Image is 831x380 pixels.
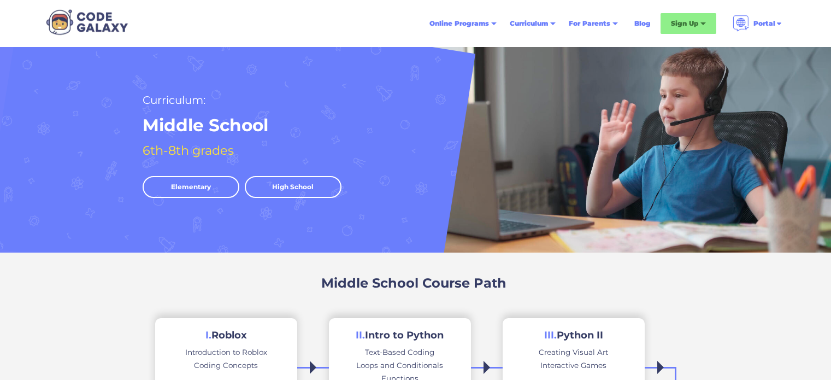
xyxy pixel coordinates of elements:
h3: Middle School [321,274,419,292]
a: Elementary [143,176,239,198]
a: Blog [628,14,657,33]
div: Introduction to Roblox [185,346,267,359]
h2: Intro to Python [356,329,444,342]
span: III. [544,329,557,341]
div: Sign Up [671,18,698,29]
span: II. [356,329,365,341]
h3: Course Path [422,274,506,292]
h2: Python II [544,329,603,342]
h2: Roblox [205,329,247,342]
div: Loops and Conditionals [356,359,443,372]
h2: 6th-8th grades [143,141,234,160]
div: Portal [753,18,775,29]
div: For Parents [569,18,610,29]
div: Coding Concepts [194,359,258,372]
div: Interactive Games [540,359,606,372]
a: High School [245,176,341,198]
span: I. [205,329,211,341]
div: Curriculum [510,18,548,29]
div: Text-Based Coding [365,346,434,359]
h2: Curriculum: [143,91,205,109]
div: Online Programs [429,18,489,29]
div: Creating Visual Art [539,346,608,359]
h1: Middle School [143,114,268,137]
